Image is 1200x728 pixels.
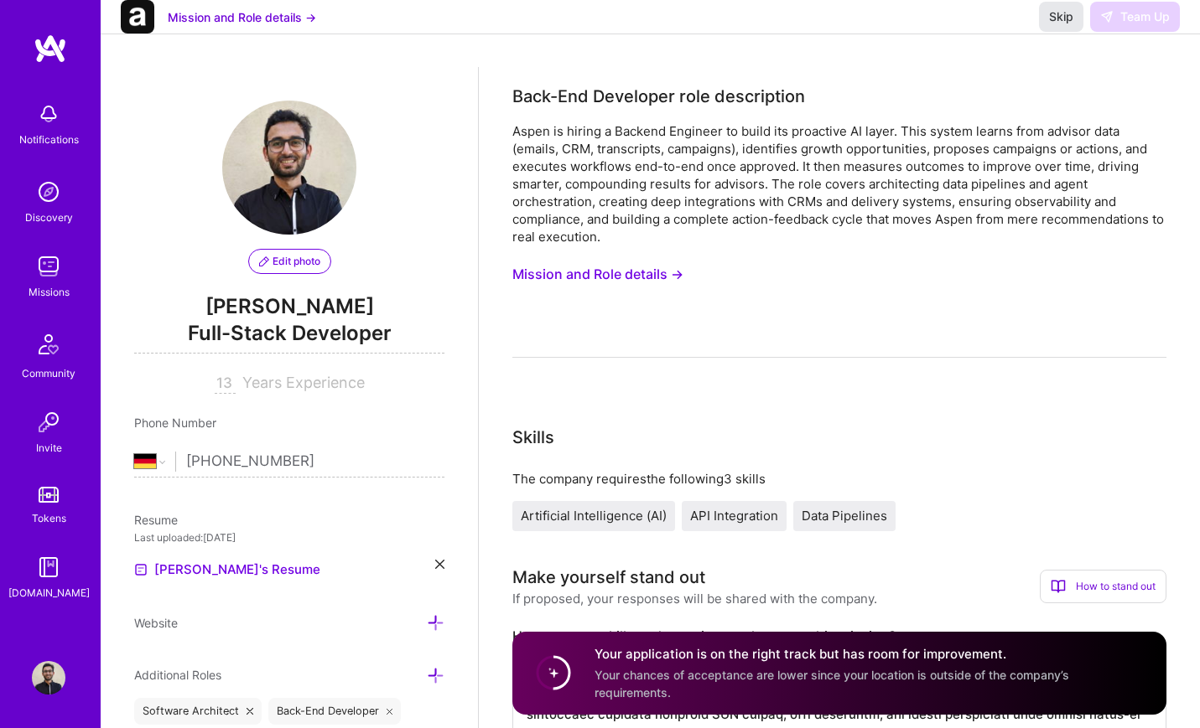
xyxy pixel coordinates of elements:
span: Your chances of acceptance are lower since your location is outside of the company’s requirements. [595,668,1069,700]
div: Software Architect [134,698,262,725]
img: tokens [39,487,59,503]
img: logo [34,34,67,64]
img: User Avatar [222,101,356,235]
img: teamwork [32,250,65,283]
span: Full-Stack Developer [134,319,444,354]
button: Mission and Role details → [512,259,683,290]
i: icon BookOpen [1051,579,1066,594]
img: bell [32,97,65,131]
input: XX [215,374,236,394]
div: How to stand out [1040,570,1166,603]
span: Edit photo [259,254,320,269]
span: Resume [134,513,178,527]
label: How are your skills and experience relevant to this mission? [512,627,1166,645]
div: Tokens [32,509,66,527]
button: Mission and Role details → [168,8,316,26]
button: Edit photo [248,249,331,274]
div: Discovery [25,209,73,226]
div: [DOMAIN_NAME] [8,584,90,602]
div: Back-End Developer role description [512,84,805,109]
img: guide book [32,550,65,584]
span: Data Pipelines [802,508,887,524]
i: icon Close [435,560,444,569]
img: discovery [32,175,65,209]
span: Website [134,616,178,630]
div: Make yourself stand out [512,565,705,590]
div: Community [22,364,75,382]
span: Skip [1049,8,1073,25]
div: Aspen is hiring a Backend Engineer to build its proactive AI layer. This system learns from advis... [512,122,1166,245]
div: Back-End Developer [268,698,402,725]
span: [PERSON_NAME] [134,294,444,319]
a: User Avatar [28,661,70,694]
input: +1 (000) 000-0000 [186,437,444,486]
span: Years Experience [242,374,365,391]
span: Additional Roles [134,668,221,682]
i: icon Close [247,708,253,715]
div: The company requires the following 3 skills [512,470,1166,488]
img: User Avatar [32,661,65,694]
div: Notifications [19,131,79,148]
i: icon Close [387,708,393,715]
img: Resume [134,563,148,576]
div: Last uploaded: [DATE] [134,529,444,546]
a: [PERSON_NAME]'s Resume [134,560,320,580]
i: icon PencilPurple [259,256,269,266]
div: Invite [36,439,62,457]
div: Skills [512,425,554,450]
img: Invite [32,405,65,439]
span: API Integration [690,508,778,524]
span: Phone Number [134,416,216,430]
div: Missions [29,283,70,301]
div: If proposed, your responses will be shared with the company. [512,590,877,607]
button: Skip [1039,2,1083,32]
img: Community [29,324,69,364]
h4: Your application is on the right track but has room for improvement. [595,645,1146,663]
span: Artificial Intelligence (AI) [521,508,667,524]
